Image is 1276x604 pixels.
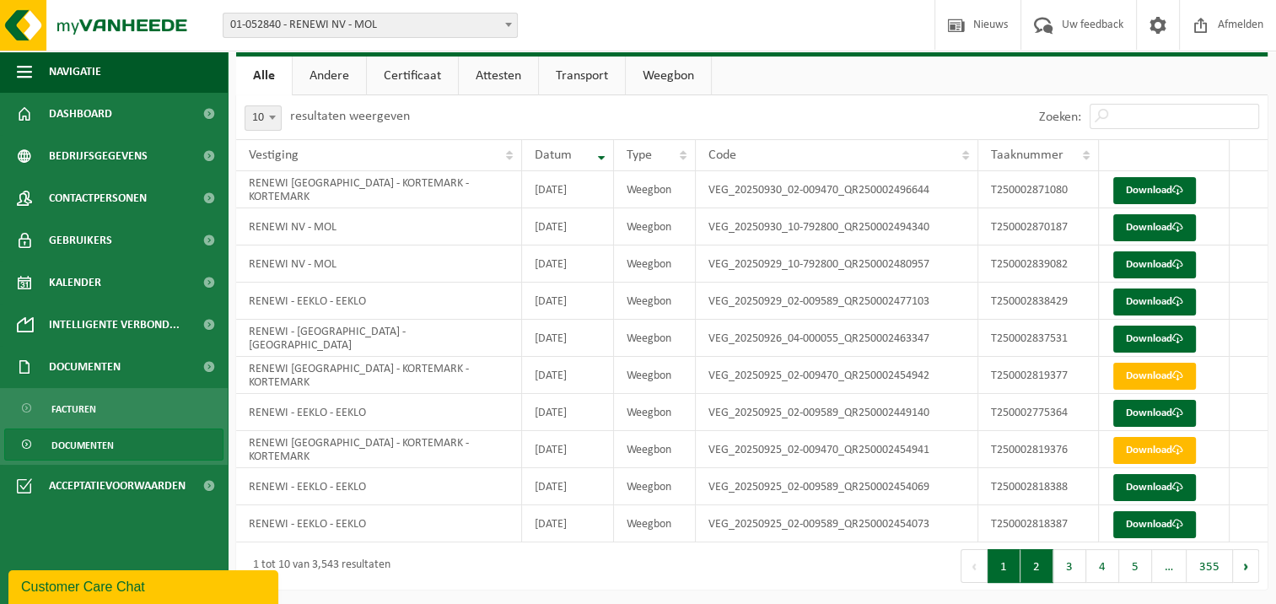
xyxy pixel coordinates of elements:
[978,171,1099,208] td: T250002871080
[1086,549,1119,583] button: 4
[614,283,696,320] td: Weegbon
[236,320,522,357] td: RENEWI - [GEOGRAPHIC_DATA] - [GEOGRAPHIC_DATA]
[49,51,101,93] span: Navigatie
[236,431,522,468] td: RENEWI [GEOGRAPHIC_DATA] - KORTEMARK - KORTEMARK
[696,283,978,320] td: VEG_20250929_02-009589_QR250002477103
[614,208,696,245] td: Weegbon
[522,320,614,357] td: [DATE]
[614,394,696,431] td: Weegbon
[978,505,1099,542] td: T250002818387
[8,567,282,604] iframe: chat widget
[49,465,186,507] span: Acceptatievoorwaarden
[696,171,978,208] td: VEG_20250930_02-009470_QR250002496644
[236,208,522,245] td: RENEWI NV - MOL
[614,468,696,505] td: Weegbon
[696,505,978,542] td: VEG_20250925_02-009589_QR250002454073
[236,357,522,394] td: RENEWI [GEOGRAPHIC_DATA] - KORTEMARK - KORTEMARK
[236,468,522,505] td: RENEWI - EEKLO - EEKLO
[522,245,614,283] td: [DATE]
[49,219,112,262] span: Gebruikers
[522,505,614,542] td: [DATE]
[978,357,1099,394] td: T250002819377
[978,394,1099,431] td: T250002775364
[696,357,978,394] td: VEG_20250925_02-009470_QR250002454942
[236,245,522,283] td: RENEWI NV - MOL
[49,177,147,219] span: Contactpersonen
[522,357,614,394] td: [DATE]
[535,148,572,162] span: Datum
[459,57,538,95] a: Attesten
[1020,549,1053,583] button: 2
[522,171,614,208] td: [DATE]
[51,393,96,425] span: Facturen
[522,431,614,468] td: [DATE]
[708,148,736,162] span: Code
[978,431,1099,468] td: T250002819376
[4,429,223,461] a: Documenten
[978,283,1099,320] td: T250002838429
[614,357,696,394] td: Weegbon
[1233,549,1259,583] button: Next
[696,320,978,357] td: VEG_20250926_04-000055_QR250002463347
[978,320,1099,357] td: T250002837531
[1119,549,1152,583] button: 5
[961,549,988,583] button: Previous
[1039,111,1081,124] label: Zoeken:
[614,171,696,208] td: Weegbon
[245,551,390,581] div: 1 tot 10 van 3,543 resultaten
[4,392,223,424] a: Facturen
[1113,177,1196,204] a: Download
[245,105,282,131] span: 10
[522,208,614,245] td: [DATE]
[236,57,292,95] a: Alle
[236,283,522,320] td: RENEWI - EEKLO - EEKLO
[614,431,696,468] td: Weegbon
[236,171,522,208] td: RENEWI [GEOGRAPHIC_DATA] - KORTEMARK - KORTEMARK
[49,304,180,346] span: Intelligente verbond...
[1113,474,1196,501] a: Download
[249,148,299,162] span: Vestiging
[978,245,1099,283] td: T250002839082
[991,148,1063,162] span: Taaknummer
[1113,289,1196,315] a: Download
[978,208,1099,245] td: T250002870187
[293,57,366,95] a: Andere
[1053,549,1086,583] button: 3
[1152,549,1187,583] span: …
[539,57,625,95] a: Transport
[290,110,410,123] label: resultaten weergeven
[223,13,518,38] span: 01-052840 - RENEWI NV - MOL
[1113,400,1196,427] a: Download
[522,283,614,320] td: [DATE]
[51,429,114,461] span: Documenten
[696,245,978,283] td: VEG_20250929_10-792800_QR250002480957
[696,394,978,431] td: VEG_20250925_02-009589_QR250002449140
[614,505,696,542] td: Weegbon
[1113,214,1196,241] a: Download
[49,93,112,135] span: Dashboard
[1113,511,1196,538] a: Download
[614,245,696,283] td: Weegbon
[696,208,978,245] td: VEG_20250930_10-792800_QR250002494340
[627,148,652,162] span: Type
[1113,437,1196,464] a: Download
[522,394,614,431] td: [DATE]
[1113,251,1196,278] a: Download
[696,431,978,468] td: VEG_20250925_02-009470_QR250002454941
[522,468,614,505] td: [DATE]
[1113,326,1196,353] a: Download
[236,394,522,431] td: RENEWI - EEKLO - EEKLO
[49,135,148,177] span: Bedrijfsgegevens
[696,468,978,505] td: VEG_20250925_02-009589_QR250002454069
[223,13,517,37] span: 01-052840 - RENEWI NV - MOL
[236,505,522,542] td: RENEWI - EEKLO - EEKLO
[626,57,711,95] a: Weegbon
[1187,549,1233,583] button: 355
[49,262,101,304] span: Kalender
[367,57,458,95] a: Certificaat
[245,106,281,130] span: 10
[988,549,1020,583] button: 1
[1113,363,1196,390] a: Download
[614,320,696,357] td: Weegbon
